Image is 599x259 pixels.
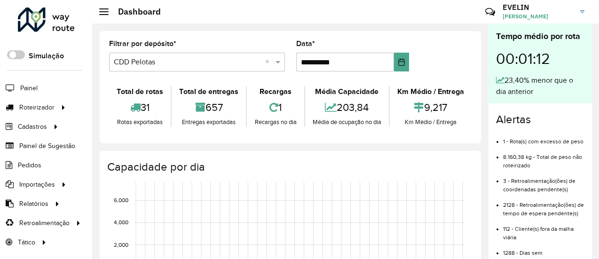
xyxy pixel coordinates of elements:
span: Clear all [265,56,273,68]
span: Importações [19,180,55,189]
div: Média Capacidade [307,86,386,97]
div: 9,217 [392,97,469,118]
div: Média de ocupação no dia [307,118,386,127]
div: Entregas exportadas [174,118,244,127]
span: Retroalimentação [19,218,70,228]
h3: EVELIN [503,3,573,12]
span: Relatórios [19,199,48,209]
li: 112 - Cliente(s) fora da malha viária [503,218,584,242]
div: 00:01:12 [496,43,584,75]
h2: Dashboard [109,7,161,17]
span: Roteirizador [19,102,55,112]
text: 4,000 [114,220,128,226]
li: 8.160,38 kg - Total de peso não roteirizado [503,146,584,170]
div: Tempo médio por rota [496,30,584,43]
h4: Alertas [496,113,584,126]
text: 6,000 [114,197,128,204]
div: Total de entregas [174,86,244,97]
div: Km Médio / Entrega [392,118,469,127]
span: Painel [20,83,38,93]
span: Cadastros [18,122,47,132]
li: 2128 - Retroalimentação(ões) de tempo de espera pendente(s) [503,194,584,218]
span: Pedidos [18,160,41,170]
button: Choose Date [394,53,409,71]
div: Rotas exportadas [111,118,168,127]
div: Km Médio / Entrega [392,86,469,97]
span: Tático [18,237,35,247]
label: Filtrar por depósito [109,38,176,49]
label: Simulação [29,50,64,62]
a: Contato Rápido [480,2,500,22]
li: 3 - Retroalimentação(ões) de coordenadas pendente(s) [503,170,584,194]
label: Data [296,38,315,49]
li: 1 - Rota(s) com excesso de peso [503,130,584,146]
div: 31 [111,97,168,118]
div: Recargas [249,86,301,97]
h4: Capacidade por dia [107,160,472,174]
div: 203,84 [307,97,386,118]
span: Painel de Sugestão [19,141,75,151]
div: 1 [249,97,301,118]
div: 657 [174,97,244,118]
span: [PERSON_NAME] [503,12,573,21]
div: Recargas no dia [249,118,301,127]
div: 23,40% menor que o dia anterior [496,75,584,97]
text: 2,000 [114,242,128,248]
div: Total de rotas [111,86,168,97]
